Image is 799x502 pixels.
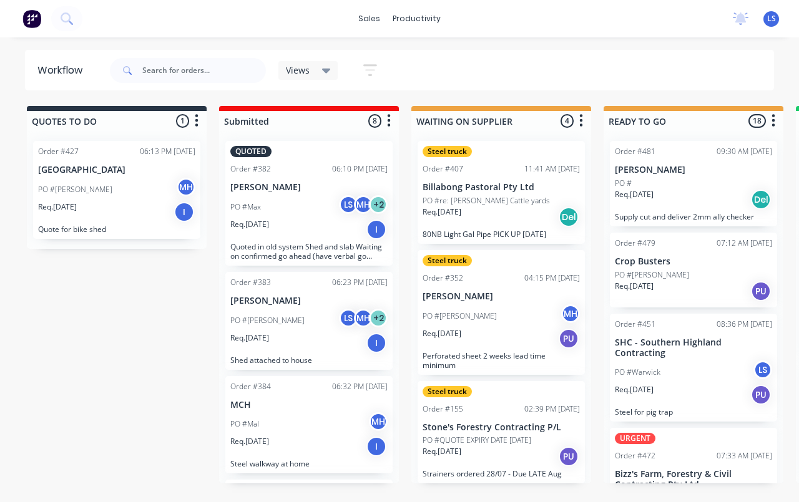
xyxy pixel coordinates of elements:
[610,141,777,226] div: Order #48109:30 AM [DATE][PERSON_NAME]PO #Req.[DATE]DelSupply cut and deliver 2mm ally checker
[332,163,388,175] div: 06:10 PM [DATE]
[615,407,772,417] p: Steel for pig trap
[22,9,41,28] img: Factory
[423,229,580,239] p: 80NB Light Gal Pipe PICK UP [DATE]
[423,422,580,433] p: Stone's Forestry Contracting P/L
[366,333,386,353] div: I
[615,433,655,444] div: URGENT
[615,178,632,189] p: PO #
[38,201,77,213] p: Req. [DATE]
[717,319,772,330] div: 08:36 PM [DATE]
[615,238,655,249] div: Order #479
[352,9,386,28] div: sales
[717,450,772,461] div: 07:33 AM [DATE]
[423,291,580,302] p: [PERSON_NAME]
[142,58,266,83] input: Search for orders...
[38,224,195,234] p: Quote for bike shed
[230,332,269,344] p: Req. [DATE]
[423,273,463,284] div: Order #352
[418,381,585,484] div: Steel truckOrder #15502:39 PM [DATE]Stone's Forestry Contracting P/LPO #QUOTE EXPIRY DATE [DATE]R...
[423,163,463,175] div: Order #407
[610,314,777,422] div: Order #45108:36 PM [DATE]SHC - Southern Highland ContractingPO #WarwickLSReq.[DATE]PUSteel for pi...
[33,141,200,239] div: Order #42706:13 PM [DATE][GEOGRAPHIC_DATA]PO #[PERSON_NAME]MHReq.[DATE]IQuote for bike shed
[615,337,772,359] p: SHC - Southern Highland Contracting
[751,190,771,210] div: Del
[423,446,461,457] p: Req. [DATE]
[354,309,373,327] div: MH
[423,469,580,478] p: Strainers ordered 28/07 - Due LATE Aug
[354,195,373,214] div: MH
[423,311,497,322] p: PO #[PERSON_NAME]
[225,141,393,266] div: QUOTEDOrder #38206:10 PM [DATE][PERSON_NAME]PO #MaxLSMH+2Req.[DATE]IQuoted in old system Shed and...
[423,182,580,193] p: Billabong Pastoral Pty Ltd
[332,277,388,288] div: 06:23 PM [DATE]
[230,459,388,468] p: Steel walkway at home
[230,315,305,326] p: PO #[PERSON_NAME]
[615,384,654,395] p: Req. [DATE]
[717,146,772,157] div: 09:30 AM [DATE]
[177,178,195,196] div: MH
[225,272,393,370] div: Order #38306:23 PM [DATE][PERSON_NAME]PO #[PERSON_NAME]LSMH+2Req.[DATE]IShed attached to house
[230,400,388,410] p: MCH
[286,64,310,77] span: Views
[423,195,550,206] p: PO #re: [PERSON_NAME] Cattle yards
[37,63,89,78] div: Workflow
[615,189,654,200] p: Req. [DATE]
[339,309,358,327] div: LS
[717,238,772,249] div: 07:12 AM [DATE]
[753,360,772,379] div: LS
[423,351,580,370] p: Perforated sheet 2 weeks lead time minimum
[423,146,472,157] div: Steel truck
[615,256,772,267] p: Crop Busters
[751,385,771,405] div: PU
[230,418,259,430] p: PO #Mal
[140,146,195,157] div: 06:13 PM [DATE]
[524,403,580,415] div: 02:39 PM [DATE]
[332,381,388,392] div: 06:32 PM [DATE]
[418,250,585,375] div: Steel truckOrder #35204:15 PM [DATE][PERSON_NAME]PO #[PERSON_NAME]MHReq.[DATE]PUPerforated sheet ...
[423,386,472,397] div: Steel truck
[615,165,772,175] p: [PERSON_NAME]
[524,273,580,284] div: 04:15 PM [DATE]
[230,277,271,288] div: Order #383
[615,469,772,490] p: Bizz's Farm, Forestry & Civil Contracting Pty Ltd
[230,219,269,230] p: Req. [DATE]
[524,163,580,175] div: 11:41 AM [DATE]
[225,376,393,474] div: Order #38406:32 PM [DATE]MCHPO #MalMHReq.[DATE]ISteel walkway at home
[230,436,269,447] p: Req. [DATE]
[230,355,388,365] p: Shed attached to house
[369,195,388,214] div: + 2
[230,201,261,213] p: PO #Max
[369,309,388,327] div: + 2
[615,367,660,378] p: PO #Warwick
[174,202,194,222] div: I
[559,329,579,349] div: PU
[610,233,777,307] div: Order #47907:12 AM [DATE]Crop BustersPO #[PERSON_NAME]Req.[DATE]PU
[386,9,447,28] div: productivity
[230,296,388,306] p: [PERSON_NAME]
[615,269,689,281] p: PO #[PERSON_NAME]
[615,319,655,330] div: Order #451
[423,255,472,266] div: Steel truck
[366,220,386,239] div: I
[366,437,386,456] div: I
[615,450,655,461] div: Order #472
[615,212,772,221] p: Supply cut and deliver 2mm ally checker
[423,328,461,339] p: Req. [DATE]
[751,281,771,301] div: PU
[230,381,271,392] div: Order #384
[38,146,79,157] div: Order #427
[230,182,388,193] p: [PERSON_NAME]
[38,165,195,175] p: [GEOGRAPHIC_DATA]
[230,163,271,175] div: Order #382
[369,412,388,431] div: MH
[38,184,112,195] p: PO #[PERSON_NAME]
[339,195,358,214] div: LS
[559,446,579,466] div: PU
[230,146,272,157] div: QUOTED
[418,141,585,244] div: Steel truckOrder #40711:41 AM [DATE]Billabong Pastoral Pty LtdPO #re: [PERSON_NAME] Cattle yardsR...
[559,207,579,227] div: Del
[561,304,580,323] div: MH
[767,13,776,24] span: LS
[615,146,655,157] div: Order #481
[423,403,463,415] div: Order #155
